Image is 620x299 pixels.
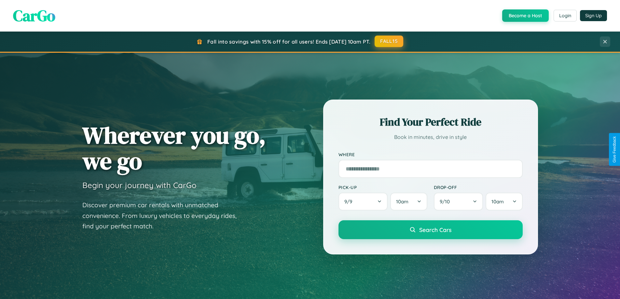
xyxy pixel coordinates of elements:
button: Sign Up [580,10,607,21]
button: 9/10 [434,193,483,211]
p: Book in minutes, drive in style [338,132,523,142]
span: CarGo [13,5,55,26]
label: Pick-up [338,184,427,190]
h1: Wherever you go, we go [82,122,266,174]
button: Login [554,10,577,21]
div: Give Feedback [612,136,617,163]
span: 9 / 9 [344,198,355,205]
h2: Find Your Perfect Ride [338,115,523,129]
label: Where [338,152,523,157]
span: 9 / 10 [440,198,453,205]
button: 10am [390,193,427,211]
button: FALL15 [375,35,403,47]
span: Search Cars [419,226,451,233]
p: Discover premium car rentals with unmatched convenience. From luxury vehicles to everyday rides, ... [82,200,245,232]
h3: Begin your journey with CarGo [82,180,197,190]
button: 9/9 [338,193,388,211]
label: Drop-off [434,184,523,190]
button: 10am [486,193,522,211]
button: Become a Host [502,9,549,22]
button: Search Cars [338,220,523,239]
span: Fall into savings with 15% off for all users! Ends [DATE] 10am PT. [207,38,370,45]
span: 10am [491,198,504,205]
span: 10am [396,198,408,205]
